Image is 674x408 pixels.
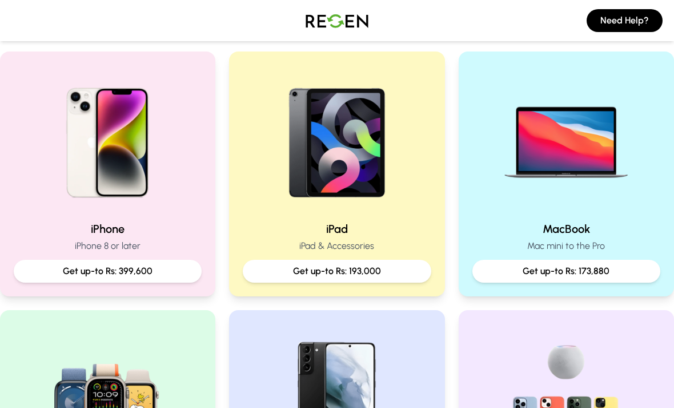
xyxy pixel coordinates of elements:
[482,264,651,278] p: Get up-to Rs: 173,880
[243,239,431,253] p: iPad & Accessories
[587,9,663,32] button: Need Help?
[472,221,660,237] h2: MacBook
[243,221,431,237] h2: iPad
[14,239,202,253] p: iPhone 8 or later
[264,65,410,212] img: iPad
[35,65,181,212] img: iPhone
[472,239,660,253] p: Mac mini to the Pro
[23,264,192,278] p: Get up-to Rs: 399,600
[493,65,639,212] img: MacBook
[14,221,202,237] h2: iPhone
[297,5,377,37] img: Logo
[252,264,422,278] p: Get up-to Rs: 193,000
